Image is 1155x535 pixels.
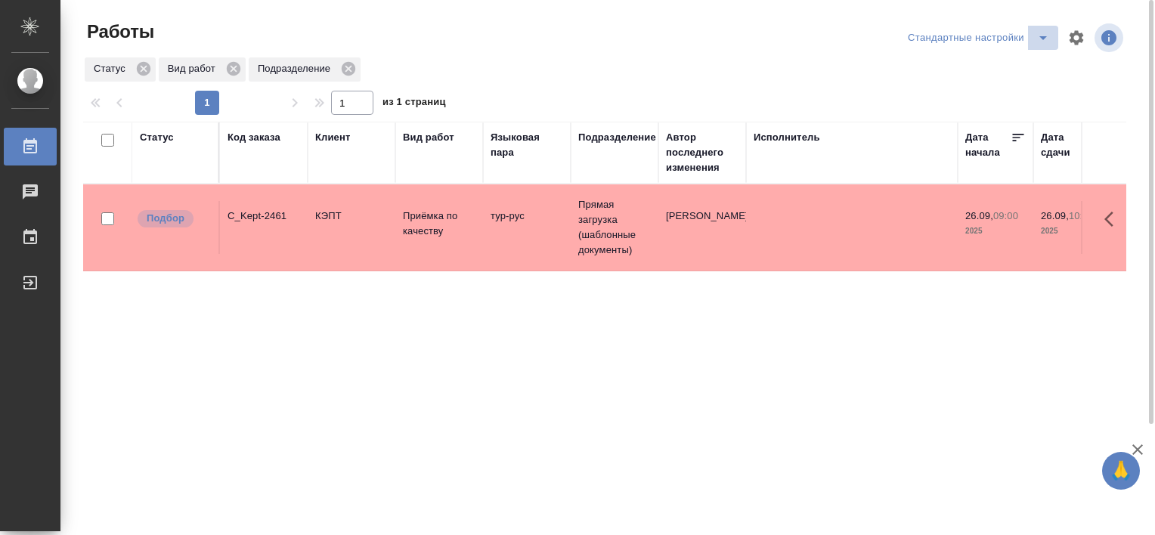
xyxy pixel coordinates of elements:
[228,209,300,224] div: C_Kept-2461
[993,210,1018,221] p: 09:00
[1041,210,1069,221] p: 26.09,
[1095,201,1132,237] button: Здесь прячутся важные кнопки
[483,201,571,254] td: тур-рус
[315,130,350,145] div: Клиент
[491,130,563,160] div: Языковая пара
[403,209,475,239] p: Приёмка по качеству
[904,26,1058,50] div: split button
[228,130,280,145] div: Код заказа
[168,61,221,76] p: Вид работ
[382,93,446,115] span: из 1 страниц
[1102,452,1140,490] button: 🙏
[1095,23,1126,52] span: Посмотреть информацию
[403,130,454,145] div: Вид работ
[94,61,131,76] p: Статус
[754,130,820,145] div: Исполнитель
[83,20,154,44] span: Работы
[1108,455,1134,487] span: 🙏
[666,130,739,175] div: Автор последнего изменения
[658,201,746,254] td: [PERSON_NAME]
[1041,130,1086,160] div: Дата сдачи
[965,210,993,221] p: 26.09,
[136,209,211,229] div: Можно подбирать исполнителей
[140,130,174,145] div: Статус
[85,57,156,82] div: Статус
[1069,210,1094,221] p: 10:00
[249,57,361,82] div: Подразделение
[159,57,246,82] div: Вид работ
[147,211,184,226] p: Подбор
[571,190,658,265] td: Прямая загрузка (шаблонные документы)
[578,130,656,145] div: Подразделение
[965,224,1026,239] p: 2025
[315,209,388,224] p: КЭПТ
[258,61,336,76] p: Подразделение
[1058,20,1095,56] span: Настроить таблицу
[965,130,1011,160] div: Дата начала
[1041,224,1101,239] p: 2025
